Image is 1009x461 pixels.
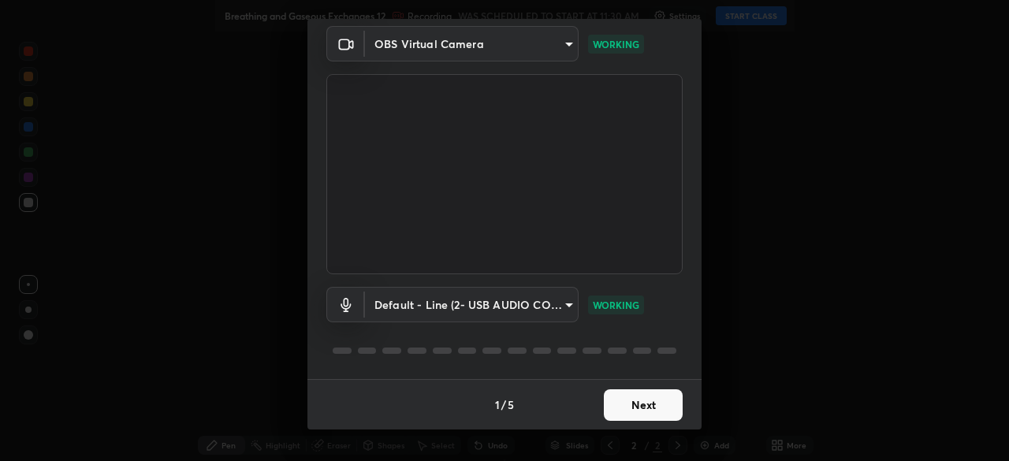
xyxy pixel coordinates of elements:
h4: 5 [508,396,514,413]
h4: 1 [495,396,500,413]
p: WORKING [593,37,639,51]
p: WORKING [593,298,639,312]
div: OBS Virtual Camera [365,287,579,322]
button: Next [604,389,683,421]
div: OBS Virtual Camera [365,26,579,61]
h4: / [501,396,506,413]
